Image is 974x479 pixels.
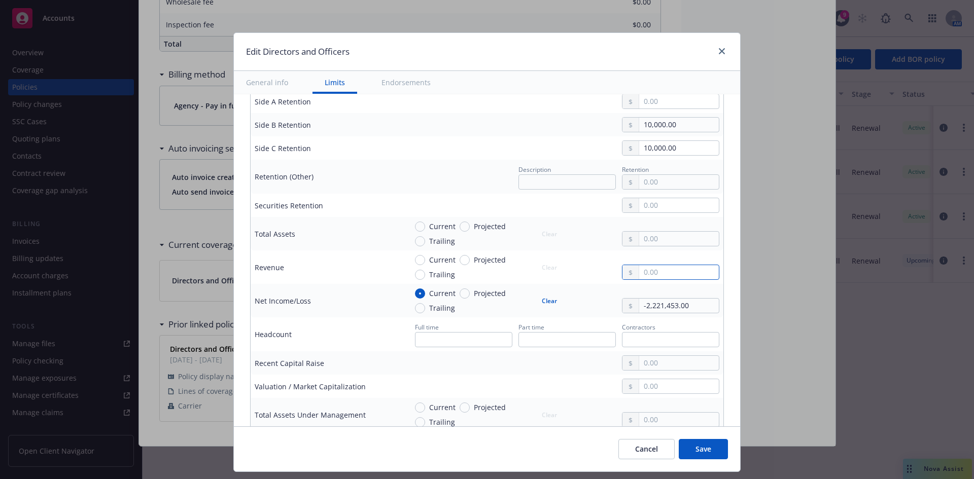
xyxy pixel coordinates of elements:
input: Projected [460,222,470,232]
div: Side B Retention [255,120,311,130]
input: 0.00 [639,94,719,108]
input: 0.00 [639,265,719,279]
input: 0.00 [639,379,719,393]
input: Current [415,255,425,265]
span: Part time [518,323,544,331]
span: Trailing [429,303,455,313]
div: Side C Retention [255,143,311,154]
span: Retention [622,165,649,174]
input: 0.00 [639,299,719,313]
input: 0.00 [639,198,719,212]
span: Projected [474,402,506,413]
input: 0.00 [639,413,719,427]
span: Current [429,221,456,232]
input: Trailing [415,236,425,246]
input: Projected [460,255,470,265]
span: Description [518,165,551,174]
input: Trailing [415,417,425,427]
span: Full time [415,323,439,331]
input: 0.00 [639,175,719,189]
span: Projected [474,221,506,232]
button: Endorsements [369,71,443,94]
input: Trailing [415,303,425,313]
input: Projected [460,402,470,413]
button: Limits [312,71,357,94]
span: Trailing [429,236,455,246]
div: Retention (Other) [255,171,314,182]
h1: Edit Directors and Officers [246,45,350,58]
div: Revenue [255,262,284,273]
input: 0.00 [639,232,719,246]
input: 0.00 [639,141,719,155]
input: Projected [460,288,470,299]
span: Current [429,402,456,413]
span: Cancel [635,444,658,454]
button: Clear [536,293,563,308]
input: Current [415,222,425,232]
span: Projected [474,254,506,265]
div: Net Income/Loss [255,296,311,306]
div: Securities Retention [255,200,323,211]
button: General info [234,71,300,94]
div: Side A Retention [255,96,311,107]
input: Current [415,402,425,413]
button: Cancel [618,439,675,459]
span: Current [429,288,456,299]
span: Trailing [429,269,455,280]
div: Total Assets Under Management [255,410,366,420]
input: Trailing [415,270,425,280]
div: Headcount [255,329,292,340]
span: Trailing [429,417,455,427]
span: Contractors [622,323,655,331]
input: 0.00 [639,118,719,132]
div: Recent Capital Raise [255,358,324,369]
input: Current [415,288,425,299]
span: Current [429,254,456,265]
input: 0.00 [639,356,719,370]
div: Total Assets [255,229,295,239]
span: Projected [474,288,506,299]
div: Valuation / Market Capitalization [255,381,366,392]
